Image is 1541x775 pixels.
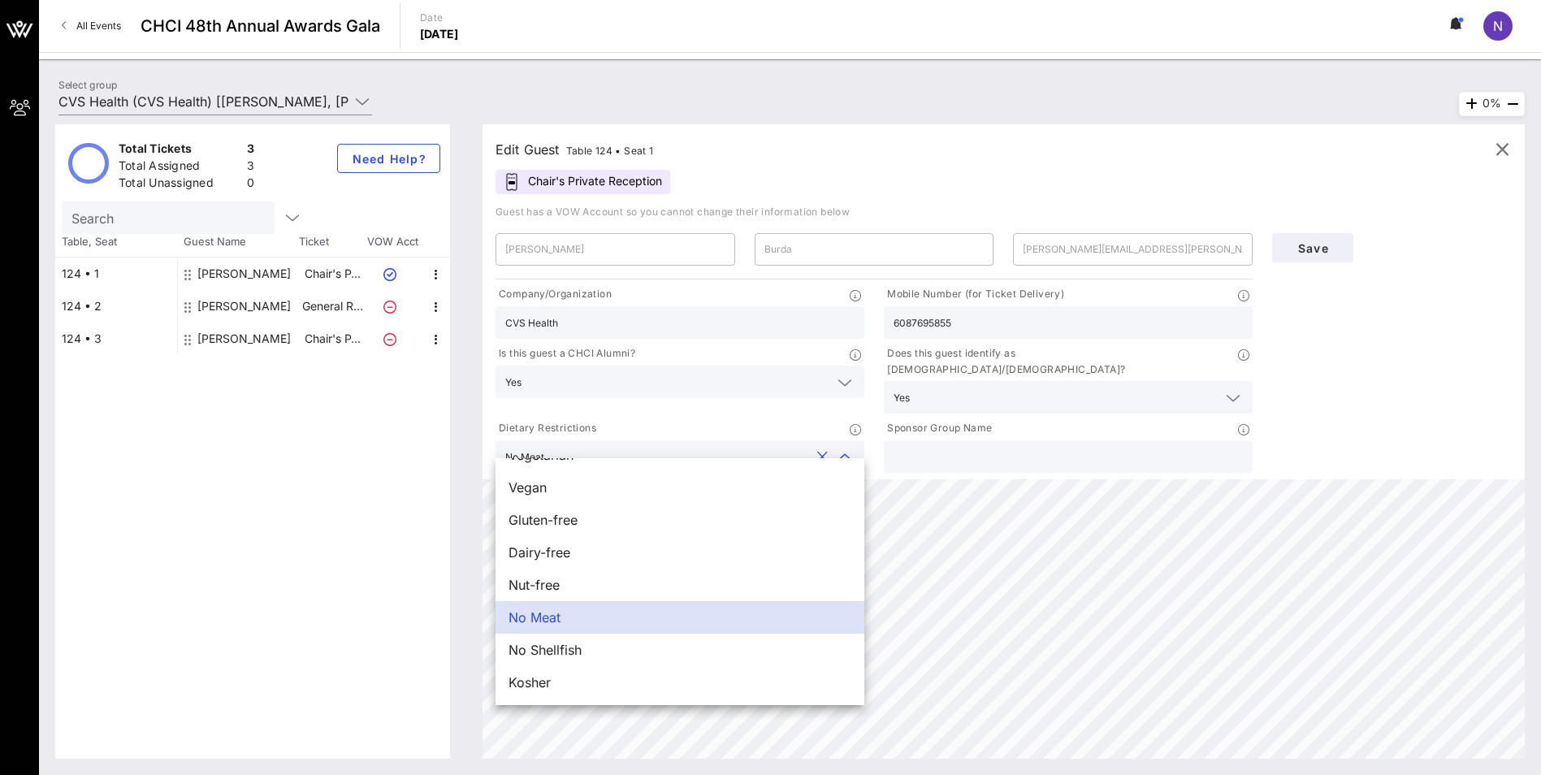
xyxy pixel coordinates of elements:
[1285,241,1340,255] span: Save
[496,420,596,437] p: Dietary Restrictions
[177,234,299,250] span: Guest Name
[55,290,177,323] div: 124 • 2
[509,673,551,692] span: Kosher
[197,290,291,323] div: Adrienne DeGeroge
[509,575,560,595] span: Nut-free
[496,138,654,161] div: Edit Guest
[351,152,426,166] span: Need Help?
[509,478,547,497] span: Vegan
[1459,92,1525,116] div: 0%
[58,79,117,91] label: Select group
[55,323,177,355] div: 124 • 3
[247,175,254,195] div: 0
[197,323,291,355] div: Tara Rountree
[300,290,365,323] p: General R…
[247,158,254,178] div: 3
[817,449,828,465] button: clear icon
[119,158,240,178] div: Total Assigned
[55,258,177,290] div: 124 • 1
[509,608,561,627] span: No Meat
[496,366,864,398] div: Yes
[247,141,254,161] div: 3
[364,234,421,250] span: VOW Acct
[894,392,910,404] div: Yes
[76,19,121,32] span: All Events
[505,236,725,262] input: First Name*
[119,175,240,195] div: Total Unassigned
[337,144,440,173] button: Need Help?
[884,381,1253,413] div: Yes
[52,13,131,39] a: All Events
[509,543,570,562] span: Dairy-free
[566,145,654,157] span: Table 124 • Seat 1
[509,510,578,530] span: Gluten-free
[420,26,459,42] p: [DATE]
[1023,236,1243,262] input: Email*
[884,420,992,437] p: Sponsor Group Name
[496,286,612,303] p: Company/Organization
[1483,11,1513,41] div: N
[300,258,365,290] p: Chair's P…
[420,10,459,26] p: Date
[300,323,365,355] p: Chair's P…
[1272,233,1353,262] button: Save
[884,345,1238,378] p: Does this guest identify as [DEMOGRAPHIC_DATA]/[DEMOGRAPHIC_DATA]?
[496,345,635,362] p: Is this guest a CHCI Alumni?
[1493,18,1503,34] span: N
[884,286,1064,303] p: Mobile Number (for Ticket Delivery)
[299,234,364,250] span: Ticket
[496,204,1512,220] p: Guest has a VOW Account so you cannot change their information below
[505,452,544,463] div: No Meat
[55,234,177,250] span: Table, Seat
[496,170,670,194] div: Chair's Private Reception
[197,258,291,290] div: Nicole Burda
[141,14,380,38] span: CHCI 48th Annual Awards Gala
[119,141,240,161] div: Total Tickets
[509,640,582,660] span: No Shellfish
[505,377,522,388] div: Yes
[764,236,985,262] input: Last Name*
